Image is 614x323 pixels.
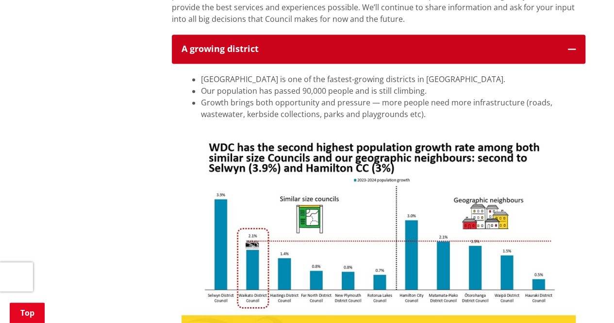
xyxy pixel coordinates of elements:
[172,34,585,64] button: A growing district
[201,97,576,120] li: Growth brings both opportunity and pressure — more people need more infrastructure (roads, wastew...
[10,303,45,323] a: Top
[201,73,576,85] li: [GEOGRAPHIC_DATA] is one of the fastest-growing districts in [GEOGRAPHIC_DATA].
[182,44,558,54] h3: A growing district
[201,85,576,97] li: Our population has passed 90,000 people and is still climbing.
[569,282,604,317] iframe: Messenger Launcher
